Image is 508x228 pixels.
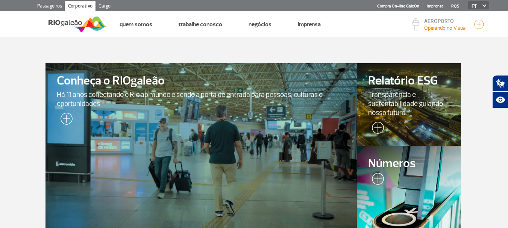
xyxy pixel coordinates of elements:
[368,90,449,117] span: Transparência e sustentabilidade guiando nosso futuro
[368,173,384,188] img: leia-mais
[298,21,321,28] a: Imprensa
[492,75,508,108] div: Plugin de acessibilidade da Hand Talk.
[65,1,96,13] a: Corporativo
[57,113,73,128] img: leia-mais
[427,4,444,9] a: Imprensa
[57,90,346,108] span: Há 11 anos conectando o Rio ao mundo e sendo a porta de entrada para pessoas, culturas e oportuni...
[424,19,467,24] p: AEROPORTO
[451,4,459,9] a: RQS
[492,75,508,92] button: Abrir tradutor de língua de sinais.
[368,122,384,137] img: leia-mais
[249,21,271,28] a: Negócios
[357,63,461,146] a: Relatório ESGTransparência e sustentabilidade guiando nosso futuro
[179,21,222,28] a: Trabalhe Conosco
[120,21,152,28] a: Quem Somos
[57,74,346,88] span: Conheça o RIOgaleão
[368,74,449,88] span: Relatório ESG
[424,24,467,32] p: Visibilidade de 10000m
[34,1,65,13] a: Passageiros
[492,92,508,108] button: Abrir recursos assistivos.
[96,1,114,13] a: Cargo
[368,157,449,170] span: Números
[377,4,419,9] a: Compra On-line GaleOn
